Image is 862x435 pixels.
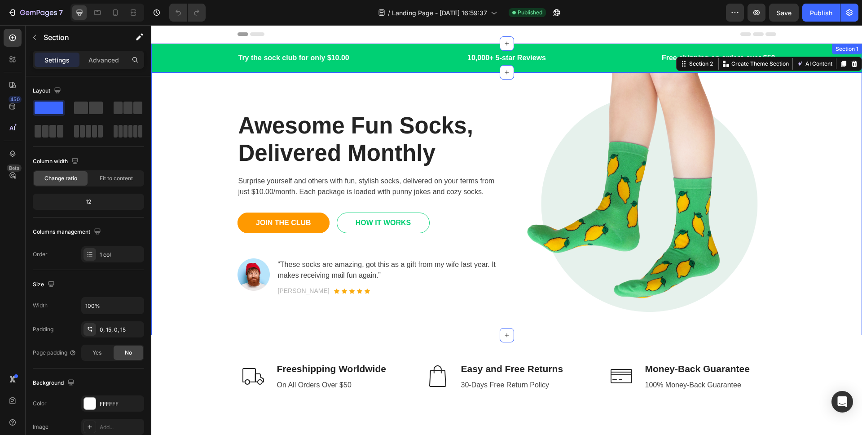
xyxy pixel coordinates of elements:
img: Alt Image [86,335,118,367]
img: Alt Image [86,233,119,266]
div: Image [33,423,48,431]
div: Color [33,399,47,408]
div: 450 [9,96,22,103]
button: 7 [4,4,67,22]
img: Alt Image [454,335,486,367]
button: AI Content [643,33,683,44]
div: Section 2 [536,35,563,43]
div: Order [33,250,48,258]
p: 7 [59,7,63,18]
div: Publish [810,8,832,18]
div: FFFFFF [100,400,142,408]
div: Padding [33,325,53,333]
span: Change ratio [44,174,77,182]
p: Section [44,32,117,43]
p: 30-Days Free Return Policy [310,355,412,365]
span: Fit to content [100,174,133,182]
span: Save [777,9,792,17]
p: Easy and Free Returns [310,337,412,351]
div: Open Intercom Messenger [831,391,853,413]
div: Background [33,377,76,389]
p: Create Theme Section [580,35,638,43]
div: 1 col [100,251,142,259]
div: Columns management [33,226,103,238]
span: / [388,8,390,18]
div: Layout [33,85,63,97]
a: HOW IT WORKS [185,187,278,208]
p: Surprise yourself and others with fun, stylish socks, delivered on your terms from just $10.00/mo... [87,151,348,172]
p: Advanced [88,55,119,65]
img: Alt Image [270,335,302,367]
div: Column width [33,155,80,168]
p: 10,000+ 5-star Reviews [271,27,440,38]
div: Add... [100,423,142,431]
p: Settings [44,55,70,65]
p: Awesome Fun Socks, Delivered Monthly [87,87,348,142]
p: “These socks are amazing, got this as a gift from my wife last year. It makes receiving mail fun ... [127,234,348,256]
div: Size [33,279,57,291]
p: On All Orders Over $50 [126,355,235,365]
div: 0, 15, 0, 15 [100,326,142,334]
div: Undo/Redo [169,4,206,22]
p: [PERSON_NAME] [127,261,178,271]
span: No [125,349,132,357]
iframe: Design area [151,25,862,435]
button: Publish [802,4,840,22]
div: Section 1 [682,20,709,28]
p: Freeshipping Worldwide [126,337,235,351]
span: Published [518,9,542,17]
div: 12 [35,195,142,208]
div: HOW IT WORKS [204,192,260,203]
p: Money-Back Guarantee [494,337,598,351]
p: Free shipping on orders over $50 [456,27,624,38]
div: Page padding [33,349,76,357]
p: 100% Money-Back Guarantee [494,355,598,365]
span: Yes [92,349,101,357]
span: Landing Page - [DATE] 16:59:37 [392,8,487,18]
div: JOIN THE CLUB [105,192,160,203]
img: Alt Image [362,47,625,310]
input: Auto [82,297,144,314]
div: Width [33,302,48,310]
a: JOIN THE CLUB [86,187,179,208]
button: Save [769,4,799,22]
div: Beta [7,164,22,172]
